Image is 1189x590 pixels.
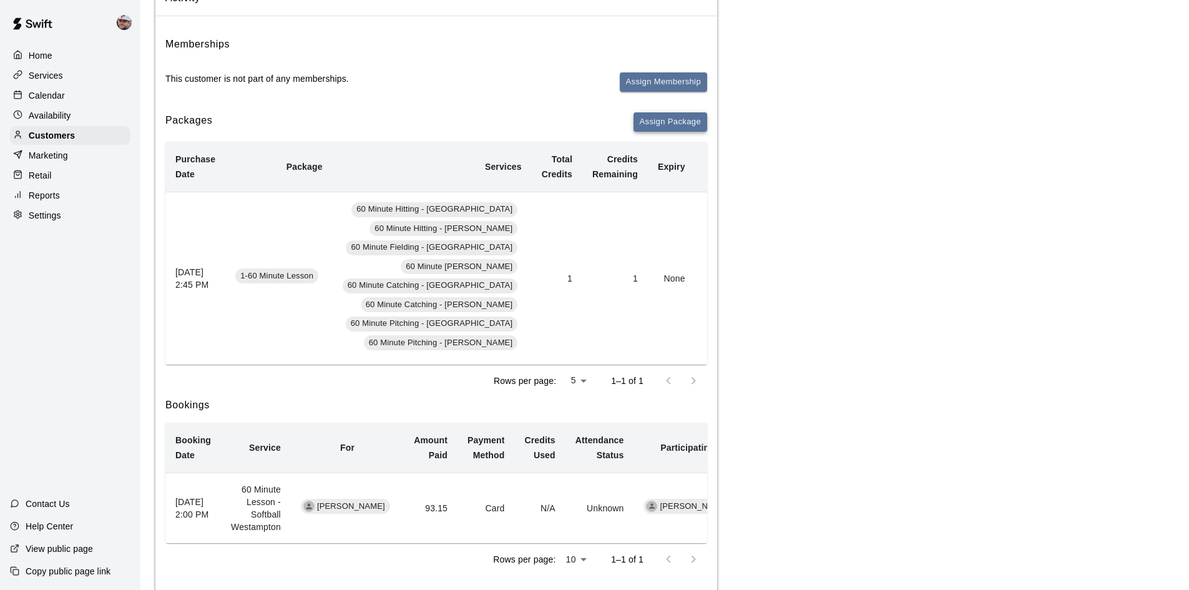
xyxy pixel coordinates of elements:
div: Emmerson James [303,501,315,512]
table: simple table [165,142,778,365]
b: Booking Date [175,435,211,460]
span: 60 Minute Hitting - [GEOGRAPHIC_DATA] [351,204,517,215]
a: Marketing [10,146,130,165]
p: Services [29,69,63,82]
a: Home [10,46,130,65]
p: Copy public page link [26,565,110,578]
p: Marketing [29,149,68,162]
b: Participating Staff [660,443,737,453]
b: Purchase Date [175,154,215,179]
span: [PERSON_NAME] [312,501,390,513]
table: simple table [165,423,747,543]
p: Settings [29,209,61,222]
p: Calendar [29,89,65,102]
a: Calendar [10,86,130,105]
p: Home [29,49,52,62]
p: Rows per page: [493,553,555,566]
a: Reports [10,186,130,205]
p: Retail [29,169,52,182]
td: None [648,192,695,365]
span: 60 Minute Pitching - [GEOGRAPHIC_DATA] [346,318,518,330]
td: 1 [532,192,582,365]
a: Services [10,66,130,85]
td: N/A [514,473,565,544]
p: Help Center [26,520,73,533]
td: 60 Minute Lesson - Softball Westampton [221,473,291,544]
a: 1-60 Minute Lesson [235,272,322,282]
p: Rows per page: [494,375,556,387]
div: Alec Silverman [114,10,140,35]
a: Availability [10,106,130,125]
a: Retail [10,166,130,185]
a: Customers [10,126,130,145]
h6: Bookings [165,397,707,413]
span: 60 Minute Catching - [GEOGRAPHIC_DATA] [343,280,518,292]
b: Payment Method [467,435,504,460]
button: Assign Membership [620,72,707,92]
div: [PERSON_NAME] [643,499,733,514]
b: Expiry [658,162,685,172]
p: Reports [29,189,60,202]
div: 5 [561,371,591,390]
p: Contact Us [26,498,70,510]
span: 60 Minute Pitching - [PERSON_NAME] [364,337,518,349]
button: Assign Package [634,112,707,132]
h6: Memberships [165,36,230,52]
b: Total Credits [542,154,572,179]
p: 1–1 of 1 [611,375,643,387]
span: 60 Minute Fielding - [GEOGRAPHIC_DATA] [346,242,517,253]
b: Credits Remaining [592,154,638,179]
b: Attendance Status [575,435,624,460]
b: Services [485,162,522,172]
p: This customer is not part of any memberships. [165,72,349,85]
b: Package [286,162,323,172]
td: Unknown [565,473,634,544]
td: Card [457,473,514,544]
b: Service [249,443,281,453]
span: 60 Minute Catching - [PERSON_NAME] [361,299,518,311]
a: Settings [10,206,130,225]
td: 1 [582,192,648,365]
b: Credits Used [524,435,555,460]
button: Add [705,268,730,288]
div: 10 [560,551,591,569]
p: View public page [26,543,93,555]
b: Amount Paid [414,435,448,460]
th: [DATE] 2:45 PM [165,192,225,365]
b: For [340,443,355,453]
span: 60 Minute [PERSON_NAME] [401,261,517,273]
img: Alec Silverman [117,15,132,30]
p: Availability [29,109,71,122]
th: [DATE] 2:00 PM [165,473,221,544]
p: 1–1 of 1 [611,553,643,566]
span: 60 Minute Hitting - [PERSON_NAME] [369,223,517,235]
span: [PERSON_NAME] [655,501,733,513]
h6: Packages [165,112,212,132]
td: 93.15 [404,473,457,544]
span: 1-60 Minute Lesson [235,270,318,282]
p: Customers [29,129,75,142]
div: Madison Jobes [646,501,657,512]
